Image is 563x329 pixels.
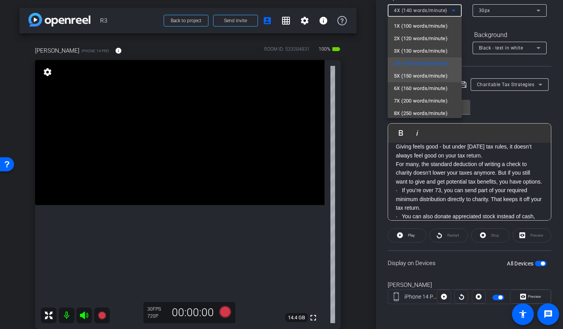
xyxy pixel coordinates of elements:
span: 7X (200 words/minute) [394,96,448,106]
span: 8X (250 words/minute) [394,109,448,118]
span: 1X (100 words/minute) [394,21,448,31]
span: 5X (150 words/minute) [394,71,448,81]
span: 2X (120 words/minute) [394,34,448,43]
span: 3X (130 words/minute) [394,46,448,56]
span: 6X (160 words/minute) [394,84,448,93]
span: 4X (140 words/minute) [394,59,448,68]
